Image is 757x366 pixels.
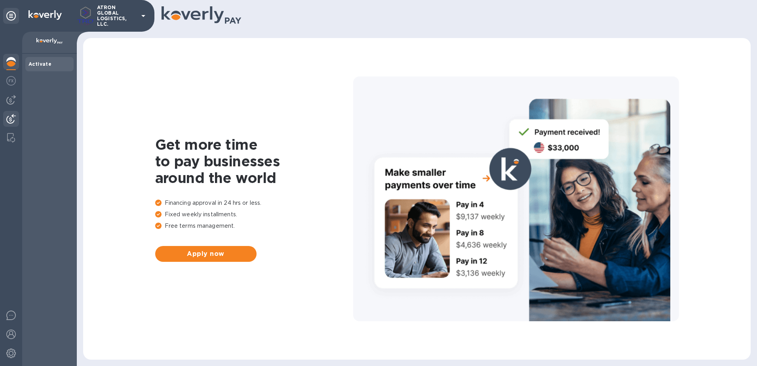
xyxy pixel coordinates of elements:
p: Financing approval in 24 hrs or less. [155,199,353,207]
b: Activate [29,61,51,67]
p: Fixed weekly installments. [155,210,353,219]
img: Logo [29,10,62,20]
p: Free terms management. [155,222,353,230]
img: Foreign exchange [6,76,16,86]
button: Apply now [155,246,257,262]
span: Apply now [162,249,250,259]
h1: Get more time to pay businesses around the world [155,136,353,186]
div: Unpin categories [3,8,19,24]
p: ATRON GLOBAL LOGISTICS, LLC. [97,5,137,27]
